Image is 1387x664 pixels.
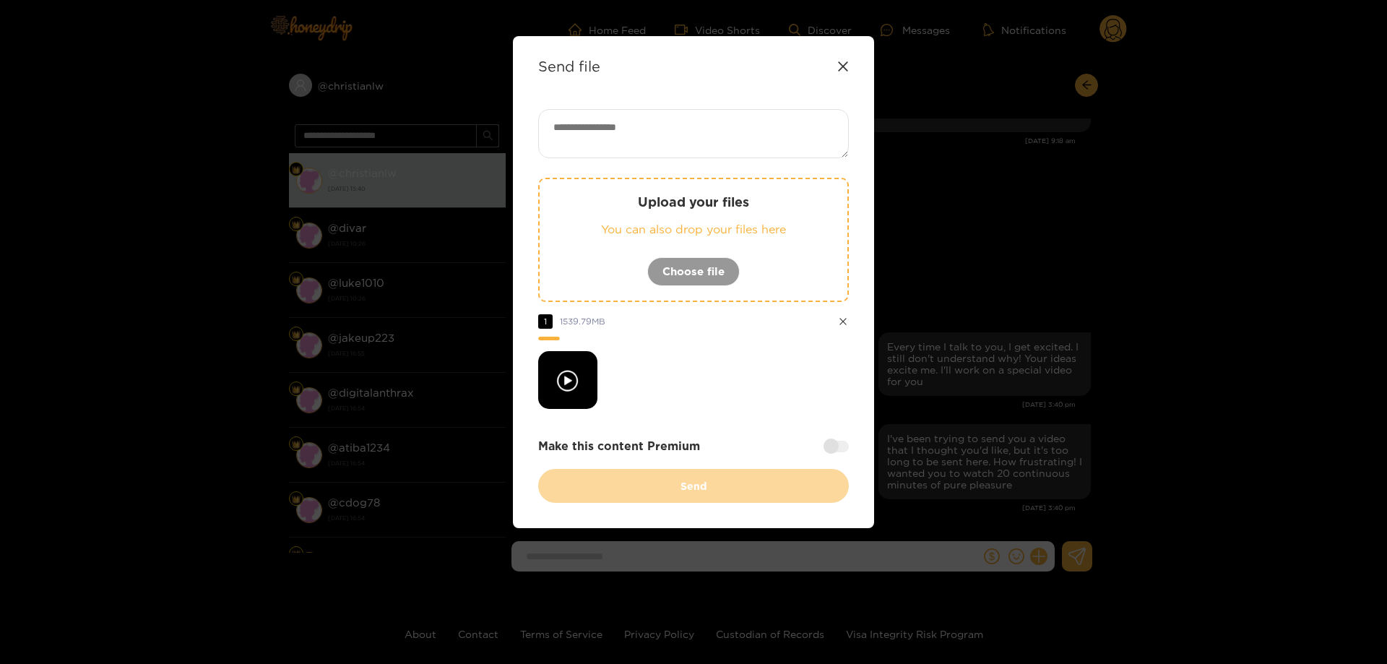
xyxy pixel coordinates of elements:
[538,469,849,503] button: Send
[569,194,818,210] p: Upload your files
[569,221,818,238] p: You can also drop your files here
[538,438,700,454] strong: Make this content Premium
[538,314,553,329] span: 1
[538,58,600,74] strong: Send file
[560,316,605,326] span: 1539.79 MB
[647,257,740,286] button: Choose file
